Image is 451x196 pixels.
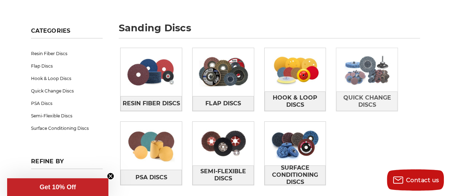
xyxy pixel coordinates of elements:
a: Flap Discs [31,60,103,72]
span: Get 10% Off [40,184,76,191]
span: Surface Conditioning Discs [265,162,326,188]
img: Quick Change Discs [336,48,398,91]
h1: sanding discs [119,23,420,38]
img: Resin Fiber Discs [121,50,182,94]
a: Resin Fiber Discs [31,47,103,60]
a: Semi-Flexible Discs [193,165,254,185]
a: Hook & Loop Discs [31,72,103,85]
a: Hook & Loop Discs [265,91,326,111]
h5: Categories [31,27,103,38]
a: Surface Conditioning Discs [265,165,326,185]
span: Quick Change Discs [337,92,397,111]
a: Flap Discs [193,96,254,111]
a: Surface Conditioning Discs [31,122,103,134]
h5: Refine by [31,158,103,169]
span: Flap Discs [205,97,241,110]
span: Contact us [406,177,439,184]
a: PSA Discs [31,97,103,110]
span: Resin Fiber Discs [123,97,180,110]
button: Contact us [387,169,444,191]
a: Quick Change Discs [31,85,103,97]
img: Semi-Flexible Discs [193,122,254,165]
img: Surface Conditioning Discs [265,122,326,165]
img: PSA Discs [121,124,182,168]
img: Hook & Loop Discs [265,48,326,91]
span: PSA Discs [135,171,167,184]
img: Flap Discs [193,50,254,94]
div: Get 10% OffClose teaser [7,178,108,196]
a: PSA Discs [121,170,182,185]
a: Semi-Flexible Discs [31,110,103,122]
button: Close teaser [107,173,114,180]
a: Resin Fiber Discs [121,96,182,111]
a: Quick Change Discs [336,91,398,111]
